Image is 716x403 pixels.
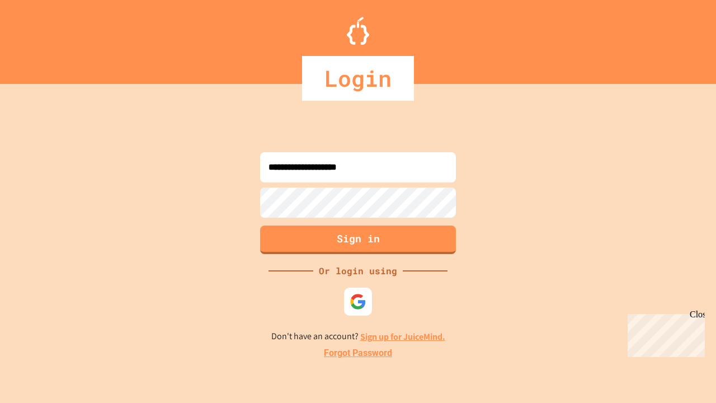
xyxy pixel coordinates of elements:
img: Logo.svg [347,17,369,45]
div: Or login using [313,264,403,278]
iframe: chat widget [623,310,705,357]
a: Forgot Password [324,346,392,360]
div: Chat with us now!Close [4,4,77,71]
button: Sign in [260,226,456,254]
img: google-icon.svg [350,293,366,310]
div: Login [302,56,414,101]
p: Don't have an account? [271,330,445,344]
a: Sign up for JuiceMind. [360,331,445,343]
iframe: chat widget [669,358,705,392]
